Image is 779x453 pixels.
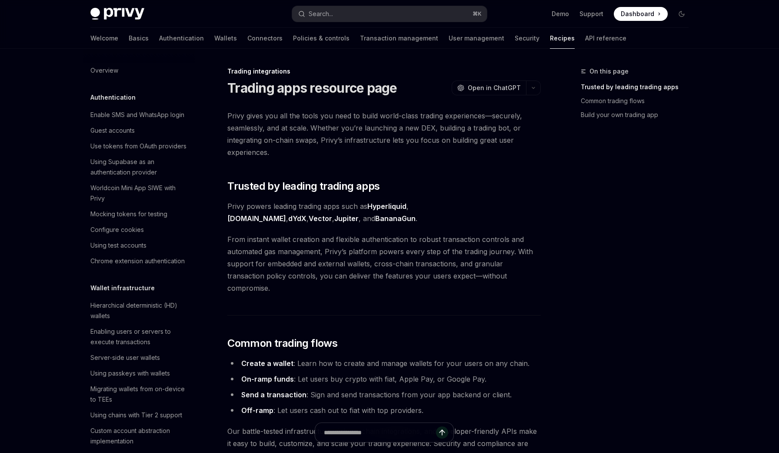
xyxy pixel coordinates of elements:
[214,28,237,49] a: Wallets
[227,80,397,96] h1: Trading apps resource page
[90,92,136,103] h5: Authentication
[90,141,186,151] div: Use tokens from OAuth providers
[585,28,626,49] a: API reference
[90,225,144,235] div: Configure cookies
[90,326,190,347] div: Enabling users or servers to execute transactions
[227,67,541,76] div: Trading integrations
[227,200,541,225] span: Privy powers leading trading apps such as , , , , , and .
[360,28,438,49] a: Transaction management
[241,406,273,415] a: Off-ramp
[90,368,170,379] div: Using passkeys with wallets
[227,373,541,385] li: : Let users buy crypto with fiat, Apple Pay, or Google Pay.
[83,298,195,324] a: Hierarchical deterministic (HD) wallets
[288,214,306,223] a: dYdX
[90,240,146,251] div: Using test accounts
[473,10,482,17] span: ⌘ K
[90,157,190,178] div: Using Supabase as an authentication provider
[334,214,359,223] a: Jupiter
[83,407,195,423] a: Using chains with Tier 2 support
[227,357,541,369] li: : Learn how to create and manage wallets for your users on any chain.
[375,214,416,223] a: BananaGun
[83,222,195,238] a: Configure cookies
[468,84,521,92] span: Open in ChatGPT
[90,65,118,76] div: Overview
[614,7,668,21] a: Dashboard
[579,10,603,18] a: Support
[241,375,294,384] a: On-ramp funds
[83,180,195,206] a: Worldcoin Mini App SIWE with Privy
[90,209,167,219] div: Mocking tokens for testing
[241,390,306,399] a: Send a transaction
[581,94,696,108] a: Common trading flows
[436,426,448,439] button: Send message
[227,389,541,401] li: : Sign and send transactions from your app backend or client.
[227,179,380,193] span: Trusted by leading trading apps
[159,28,204,49] a: Authentication
[90,300,190,321] div: Hierarchical deterministic (HD) wallets
[449,28,504,49] a: User management
[83,381,195,407] a: Migrating wallets from on-device to TEEs
[90,352,160,363] div: Server-side user wallets
[90,410,182,420] div: Using chains with Tier 2 support
[227,214,286,223] a: [DOMAIN_NAME]
[83,423,195,449] a: Custom account abstraction implementation
[227,233,541,294] span: From instant wallet creation and flexible authentication to robust transaction controls and autom...
[452,81,526,95] button: Open in ChatGPT
[367,202,406,211] a: Hyperliquid
[90,384,190,405] div: Migrating wallets from on-device to TEEs
[309,214,332,223] a: Vector
[241,359,293,368] a: Create a wallet
[90,283,155,293] h5: Wallet infrastructure
[83,324,195,350] a: Enabling users or servers to execute transactions
[309,9,333,19] div: Search...
[293,28,350,49] a: Policies & controls
[83,123,195,138] a: Guest accounts
[83,154,195,180] a: Using Supabase as an authentication provider
[581,108,696,122] a: Build your own trading app
[83,350,195,366] a: Server-side user wallets
[292,6,487,22] button: Search...⌘K
[83,63,195,78] a: Overview
[90,426,190,446] div: Custom account abstraction implementation
[83,253,195,269] a: Chrome extension authentication
[227,404,541,416] li: : Let users cash out to fiat with top providers.
[90,125,135,136] div: Guest accounts
[550,28,575,49] a: Recipes
[83,138,195,154] a: Use tokens from OAuth providers
[227,336,337,350] span: Common trading flows
[675,7,689,21] button: Toggle dark mode
[83,238,195,253] a: Using test accounts
[227,110,541,158] span: Privy gives you all the tools you need to build world-class trading experiences—securely, seamles...
[129,28,149,49] a: Basics
[247,28,283,49] a: Connectors
[90,256,185,266] div: Chrome extension authentication
[621,10,654,18] span: Dashboard
[515,28,539,49] a: Security
[581,80,696,94] a: Trusted by leading trading apps
[83,206,195,222] a: Mocking tokens for testing
[90,183,190,204] div: Worldcoin Mini App SIWE with Privy
[90,110,184,120] div: Enable SMS and WhatsApp login
[83,107,195,123] a: Enable SMS and WhatsApp login
[589,66,629,77] span: On this page
[83,366,195,381] a: Using passkeys with wallets
[90,28,118,49] a: Welcome
[90,8,144,20] img: dark logo
[552,10,569,18] a: Demo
